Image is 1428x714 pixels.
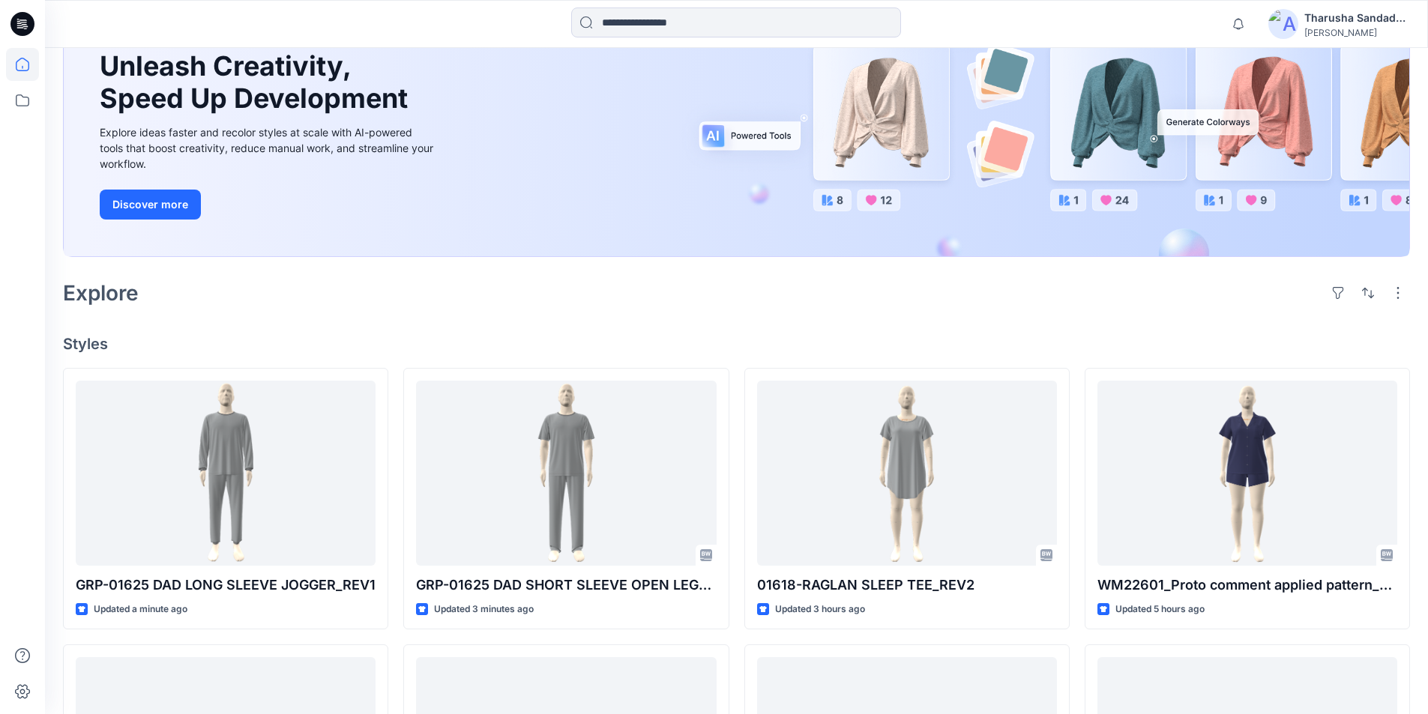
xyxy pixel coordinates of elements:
h4: Styles [63,335,1410,353]
h1: Unleash Creativity, Speed Up Development [100,50,415,115]
div: Explore ideas faster and recolor styles at scale with AI-powered tools that boost creativity, red... [100,124,437,172]
h2: Explore [63,281,139,305]
a: Discover more [100,190,437,220]
button: Discover more [100,190,201,220]
p: GRP-01625 DAD LONG SLEEVE JOGGER_REV1 [76,575,376,596]
a: GRP-01625 DAD SHORT SLEEVE OPEN LEG_REV1 [416,381,716,566]
p: Updated 5 hours ago [1115,602,1205,617]
a: WM22601_Proto comment applied pattern_REV3 [1097,381,1397,566]
img: avatar [1268,9,1298,39]
p: WM22601_Proto comment applied pattern_REV3 [1097,575,1397,596]
div: Tharusha Sandadeepa [1304,9,1409,27]
p: Updated a minute ago [94,602,187,617]
a: GRP-01625 DAD LONG SLEEVE JOGGER_REV1 [76,381,376,566]
p: GRP-01625 DAD SHORT SLEEVE OPEN LEG_REV1 [416,575,716,596]
div: [PERSON_NAME] [1304,27,1409,38]
a: 01618-RAGLAN SLEEP TEE_REV2 [757,381,1057,566]
p: Updated 3 minutes ago [434,602,534,617]
p: Updated 3 hours ago [775,602,865,617]
p: 01618-RAGLAN SLEEP TEE_REV2 [757,575,1057,596]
